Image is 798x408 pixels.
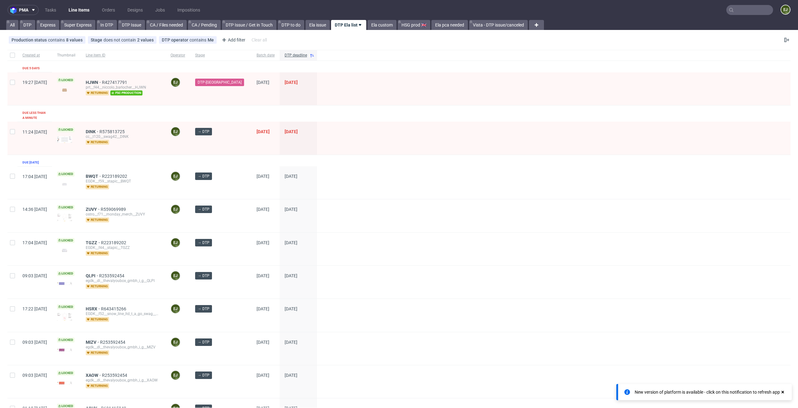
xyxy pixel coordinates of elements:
[285,273,297,278] span: [DATE]
[86,383,109,388] span: returning
[257,129,270,134] span: [DATE]
[98,5,119,15] a: Orders
[101,306,127,311] a: R643415266
[57,381,72,385] img: version_two_editor_design.png
[57,172,75,177] span: Locked
[278,20,304,30] a: DTP to do
[198,306,209,312] span: → DTP
[57,127,75,132] span: Locked
[60,20,95,30] a: Super Express
[86,134,161,139] div: cc__t120__swag42__DINK
[57,348,72,352] img: version_two_editor_design.png
[208,37,214,42] div: Me
[6,20,18,30] a: All
[124,5,147,15] a: Designs
[22,80,47,85] span: 19:27 [DATE]
[86,53,161,58] span: Line item ID
[57,246,72,255] img: version_two_editor_design
[86,212,161,217] div: ostro__f71__monday_merch__ZUVY
[22,110,47,120] div: Due less than a minute
[100,340,127,345] a: R253592454
[57,180,72,188] img: version_two_editor_design
[57,136,72,143] img: version_two_editor_design.png
[99,273,126,278] span: R253592454
[86,217,109,222] span: returning
[195,53,247,58] span: Stage
[198,80,242,85] span: DTP-[GEOGRAPHIC_DATA]
[86,378,161,383] div: egdk__dl__thevalyoubox_gmbh_i_g__XAOW
[65,5,93,15] a: Line Items
[285,373,297,378] span: [DATE]
[257,53,275,58] span: Batch date
[86,345,161,350] div: egdk__dl__thevalyoubox_gmbh_i_g__MIZV
[86,311,161,316] div: EGDK__f52__snow_line_ltd_t_a_go_swag__HSRX
[22,53,47,58] span: Created at
[331,20,366,30] a: DTP Ela list
[198,173,209,179] span: → DTP
[285,53,307,58] span: DTP deadline
[12,37,48,42] span: Production status
[22,273,47,278] span: 09:03 [DATE]
[19,8,28,12] span: pma
[635,389,780,395] div: New version of platform is available - click on this notification to refresh app
[86,278,161,283] div: egdk__dl__thevalyoubox_gmbh_i_g__QLPI
[101,240,127,245] span: R223189202
[91,37,103,42] span: Stage
[103,37,137,42] span: does not contain
[57,304,75,309] span: Locked
[86,317,109,322] span: returning
[7,5,39,15] button: pma
[222,20,276,30] a: DTP Issue / Get in Touch
[188,20,221,30] a: CA / Pending
[171,238,180,247] figcaption: EJ
[86,129,99,134] span: DINK
[198,339,209,345] span: → DTP
[57,53,76,58] span: Thumbnail
[285,240,297,245] span: [DATE]
[22,207,47,212] span: 14:36 [DATE]
[86,373,102,378] span: XAOW
[41,5,60,15] a: Tasks
[22,306,47,311] span: 17:22 [DATE]
[86,80,102,85] a: HJWN
[198,129,209,134] span: → DTP
[57,338,75,342] span: Locked
[86,174,102,179] span: BWQT
[257,306,269,311] span: [DATE]
[22,340,47,345] span: 09:03 [DATE]
[257,80,269,85] span: [DATE]
[86,184,109,189] span: returning
[171,338,180,347] figcaption: EJ
[171,127,180,136] figcaption: EJ
[250,36,268,44] div: Clear all
[86,85,161,90] div: prt__f44__niccolo_barlocher__HJWN
[102,80,128,85] span: R427417791
[171,271,180,280] figcaption: EJ
[162,37,190,42] span: DTP operator
[57,271,75,276] span: Locked
[86,90,109,95] span: returning
[219,35,247,45] div: Add filter
[86,340,100,345] span: MIZV
[171,78,180,87] figcaption: EJ
[99,129,126,134] a: R575813725
[285,80,298,85] span: [DATE]
[86,207,101,212] a: ZUVY
[431,20,468,30] a: Ela pca needed
[57,78,75,83] span: Locked
[20,20,35,30] a: DTP
[22,240,47,245] span: 17:04 [DATE]
[174,5,204,15] a: Impositions
[86,306,101,311] a: HSRX
[36,20,59,30] a: Express
[22,160,39,165] div: Due [DATE]
[198,273,209,279] span: → DTP
[86,240,101,245] a: TGZZ
[86,251,109,256] span: returning
[10,7,19,14] img: logo
[102,174,128,179] a: R223189202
